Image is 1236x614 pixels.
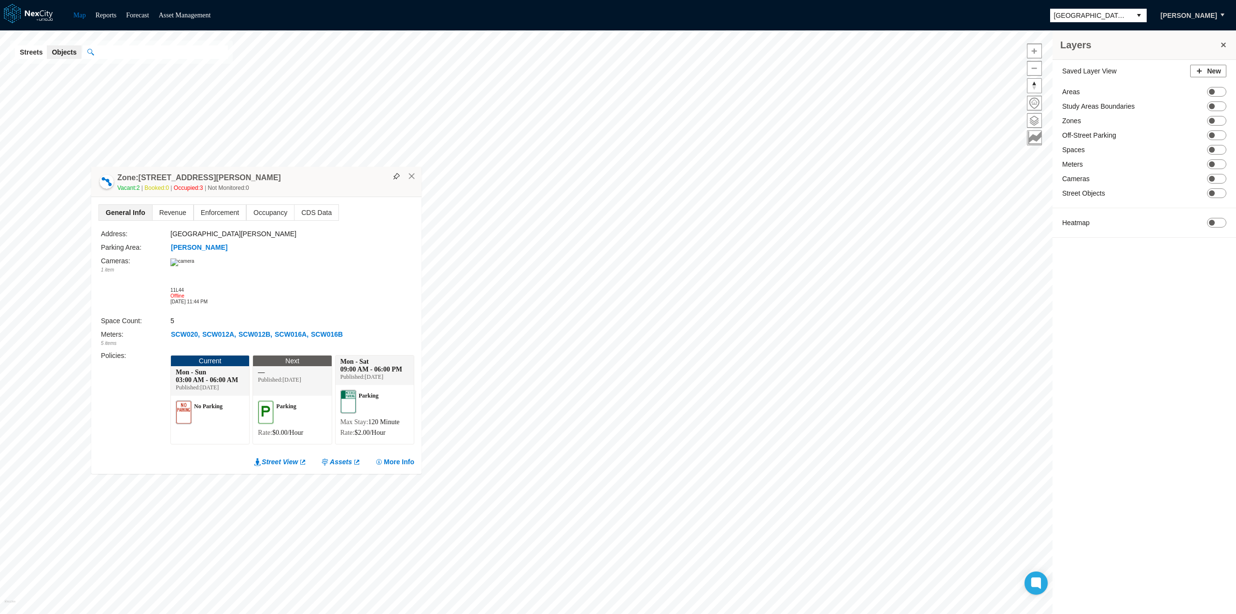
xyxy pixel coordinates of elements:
[1027,113,1042,128] button: Layers management
[1027,61,1042,76] button: Zoom out
[101,257,130,265] label: Cameras :
[1062,188,1105,198] label: Street Objects
[1062,130,1116,140] label: Off-Street Parking
[101,243,141,251] label: Parking Area:
[15,45,47,59] button: Streets
[202,329,234,339] span: SCW012A
[1062,87,1080,97] label: Areas
[295,205,338,220] span: CDS Data
[52,47,76,57] span: Objects
[254,457,307,467] a: Street View
[101,317,142,325] label: Space Count:
[311,329,343,339] span: SCW016B
[101,330,124,338] label: Meters :
[1054,11,1127,20] span: [GEOGRAPHIC_DATA][PERSON_NAME]
[170,315,327,326] div: 5
[1027,96,1042,111] button: Home
[101,340,170,347] div: 5 items
[20,47,42,57] span: Streets
[274,329,309,340] button: SCW016A,
[170,287,219,293] div: 11L44
[144,185,174,191] span: Booked: 0
[47,45,81,59] button: Objects
[101,266,170,274] div: 1 item
[1027,79,1041,93] span: Reset bearing to north
[170,299,219,305] div: [DATE] 11:44 PM
[1027,61,1041,75] span: Zoom out
[170,243,228,253] button: [PERSON_NAME]
[73,12,86,19] a: Map
[1027,43,1042,58] button: Zoom in
[393,173,400,180] img: svg%3e
[330,457,352,467] span: Assets
[375,457,414,467] button: More Info
[1207,66,1221,76] span: New
[99,205,152,220] span: General Info
[117,172,281,183] h4: Zone: [STREET_ADDRESS][PERSON_NAME]
[238,329,272,340] button: SCW012B,
[262,457,298,467] span: Street View
[1062,116,1081,126] label: Zones
[275,329,307,339] span: SCW016A
[310,329,343,340] button: SCW016B
[171,329,198,339] span: SCW020
[1151,7,1227,24] button: [PERSON_NAME]
[170,329,200,340] button: SCW020,
[1060,38,1219,52] h3: Layers
[126,12,149,19] a: Forecast
[384,457,414,467] span: More Info
[101,352,126,359] label: Policies :
[1027,130,1042,145] button: Key metrics
[1062,159,1083,169] label: Meters
[201,329,236,340] button: SCW012A,
[173,185,208,191] span: Occupied: 3
[96,12,117,19] a: Reports
[1062,145,1085,155] label: Spaces
[1161,11,1217,20] span: [PERSON_NAME]
[170,258,194,266] img: camera
[1190,65,1226,77] button: New
[159,12,211,19] a: Asset Management
[1062,174,1090,184] label: Cameras
[170,293,184,299] span: Offline
[238,329,270,339] span: SCW012B
[208,185,249,191] span: Not Monitored: 0
[321,457,361,467] a: Assets
[194,205,245,220] span: Enforcement
[1027,44,1041,58] span: Zoom in
[1062,101,1135,111] label: Study Areas Boundaries
[1027,78,1042,93] button: Reset bearing to north
[1062,66,1117,76] label: Saved Layer View
[152,205,193,220] span: Revenue
[4,600,15,611] a: Mapbox homepage
[117,185,144,191] span: Vacant: 2
[1062,218,1090,228] label: Heatmap
[1131,9,1147,22] button: select
[170,228,327,239] div: [GEOGRAPHIC_DATA][PERSON_NAME]
[247,205,294,220] span: Occupancy
[101,230,127,238] label: Address:
[407,172,416,181] button: Close popup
